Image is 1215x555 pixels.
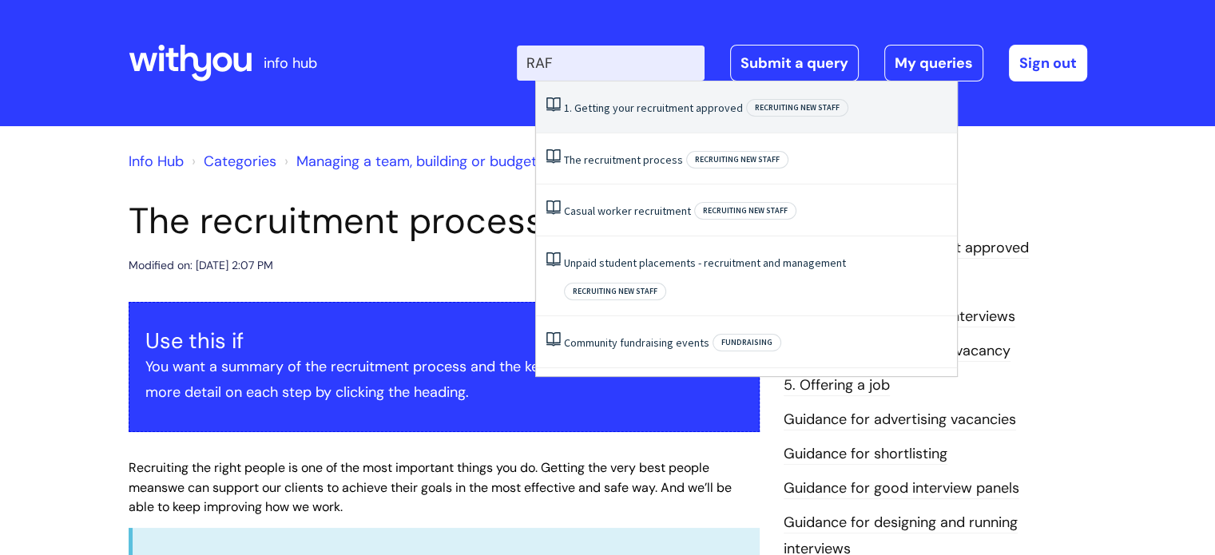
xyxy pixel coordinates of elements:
input: Search [517,46,705,81]
a: 1. Getting your recruitment approved [564,101,743,115]
span: we can support our clients to achieve their goals in the most effective and safe way. And we’ll b... [129,479,732,516]
span: Recruiting new staff [686,151,788,168]
a: Guidance for advertising vacancies [784,410,1016,430]
span: Recruiting new staff [564,283,666,300]
a: My queries [884,45,983,81]
a: Categories [204,152,276,171]
span: Recruiting new staff [694,202,796,220]
div: Modified on: [DATE] 2:07 PM [129,256,273,276]
span: Recruiting the right people is one of the most important things you do. Getting the very best peo... [129,459,709,496]
a: Casual worker recruitment [564,204,691,218]
div: | - [517,45,1087,81]
a: Info Hub [129,152,184,171]
h1: The recruitment process [129,200,760,243]
span: Fundraising [713,334,781,351]
li: Solution home [188,149,276,174]
a: Submit a query [730,45,859,81]
a: Guidance for good interview panels [784,478,1019,499]
a: Guidance for shortlisting [784,444,947,465]
a: The recruitment process [564,153,683,167]
a: 5. Offering a job [784,375,890,396]
a: Community fundraising events [564,335,709,350]
a: Managing a team, building or budget [296,152,537,171]
p: info hub [264,50,317,76]
li: Managing a team, building or budget [280,149,537,174]
a: Unpaid student placements - recruitment and management [564,256,846,270]
p: You want a summary of the recruitment process and the key steps you need to take. Find more detai... [145,354,743,406]
h3: Use this if [145,328,743,354]
a: Sign out [1009,45,1087,81]
span: Recruiting new staff [746,99,848,117]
